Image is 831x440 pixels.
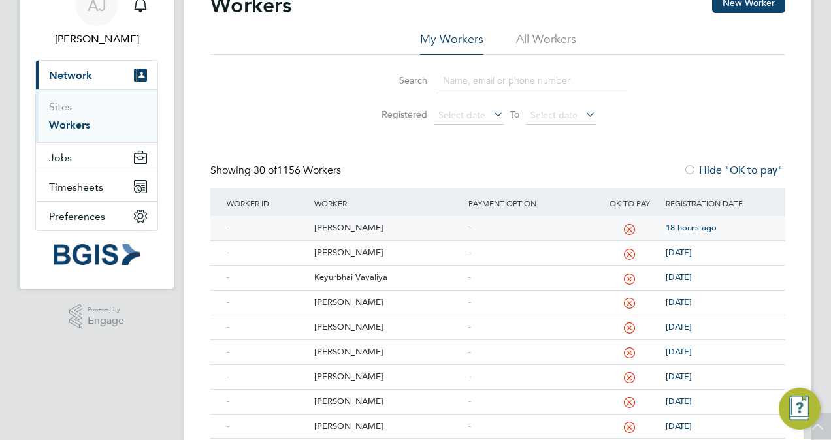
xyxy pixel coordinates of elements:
label: Registered [368,108,427,120]
div: - [465,315,597,339]
a: -[PERSON_NAME]-[DATE] [223,364,772,375]
span: Powered by [88,304,124,315]
label: Search [368,74,427,86]
div: - [465,291,597,315]
div: - [223,266,311,290]
span: [DATE] [666,272,692,283]
span: [DATE] [666,396,692,407]
div: [PERSON_NAME] [311,315,464,339]
a: Powered byEngage [69,304,125,329]
input: Name, email or phone number [436,68,627,93]
div: - [223,365,311,389]
div: - [223,291,311,315]
a: -[PERSON_NAME]-[DATE] [223,240,772,251]
div: [PERSON_NAME] [311,390,464,414]
div: - [223,216,311,240]
div: Worker [311,188,464,218]
img: bgis-logo-retina.png [54,244,140,265]
span: Preferences [49,210,105,223]
li: All Workers [516,31,576,55]
span: Engage [88,315,124,326]
div: - [465,415,597,439]
a: Go to home page [35,244,158,265]
span: 18 hours ago [666,222,717,233]
button: Jobs [36,143,157,172]
div: - [465,340,597,364]
div: - [223,415,311,439]
span: Select date [438,109,485,121]
button: Preferences [36,202,157,230]
span: To [506,106,523,123]
div: [PERSON_NAME] [311,340,464,364]
span: 1156 Workers [253,164,341,177]
div: - [465,216,597,240]
span: [DATE] [666,346,692,357]
label: Hide "OK to pay" [683,164,783,177]
div: [PERSON_NAME] [311,216,464,240]
a: -Keyurbhai Vavaliya-[DATE] [223,265,772,276]
a: Workers [49,119,90,131]
div: [PERSON_NAME] [311,241,464,265]
div: - [465,241,597,265]
button: Timesheets [36,172,157,201]
a: -[PERSON_NAME]-[DATE] [223,414,772,425]
div: Worker ID [223,188,311,218]
a: -[PERSON_NAME]-[DATE] [223,389,772,400]
div: - [465,365,597,389]
button: Engage Resource Center [779,388,821,430]
span: [DATE] [666,371,692,382]
div: Showing [210,164,344,178]
span: Network [49,69,92,82]
span: 30 of [253,164,277,177]
div: Registration Date [662,188,772,218]
span: [DATE] [666,247,692,258]
span: Jobs [49,151,72,164]
div: [PERSON_NAME] [311,415,464,439]
span: Select date [530,109,578,121]
a: -[PERSON_NAME]-[DATE] [223,290,772,301]
div: - [223,340,311,364]
div: - [223,390,311,414]
span: [DATE] [666,420,692,432]
span: Adam Janes [35,31,158,47]
div: OK to pay [596,188,662,218]
li: My Workers [420,31,483,55]
a: -[PERSON_NAME]-18 hours ago [223,215,750,227]
div: Payment Option [465,188,597,218]
button: Network [36,61,157,89]
div: Network [36,89,157,142]
div: [PERSON_NAME] [311,365,464,389]
div: - [465,266,597,290]
a: -[PERSON_NAME]-[DATE] [223,315,772,326]
a: Sites [49,101,72,113]
div: - [223,241,311,265]
div: - [465,390,597,414]
div: - [223,315,311,339]
span: [DATE] [666,296,692,307]
div: Keyurbhai Vavaliya [311,266,464,290]
a: -[PERSON_NAME]-[DATE] [223,339,772,351]
div: [PERSON_NAME] [311,291,464,315]
span: Timesheets [49,181,103,193]
span: [DATE] [666,321,692,332]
